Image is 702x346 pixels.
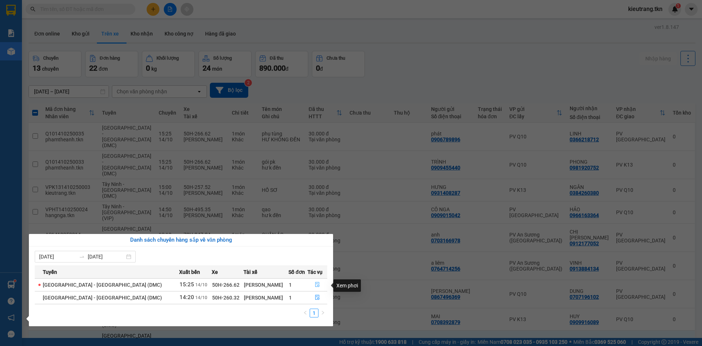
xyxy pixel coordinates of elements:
[88,253,125,261] input: Đến ngày
[212,282,239,288] span: 50H-266.62
[315,282,320,288] span: file-done
[79,254,85,260] span: swap-right
[321,310,325,315] span: right
[315,295,320,301] span: file-done
[318,309,327,317] button: right
[244,268,257,276] span: Tài xế
[303,310,307,315] span: left
[333,279,361,292] div: Xem phơi
[318,309,327,317] li: Next Page
[195,295,207,300] span: 14/10
[180,294,194,301] span: 14:20
[212,268,218,276] span: Xe
[43,295,162,301] span: [GEOGRAPHIC_DATA] - [GEOGRAPHIC_DATA] (DMC)
[195,282,207,287] span: 14/10
[43,282,162,288] span: [GEOGRAPHIC_DATA] - [GEOGRAPHIC_DATA] (DMC)
[179,268,200,276] span: Xuất bến
[288,268,305,276] span: Số đơn
[301,309,310,317] button: left
[9,53,67,65] b: GỬI : PV K13
[43,268,57,276] span: Tuyến
[68,18,306,27] li: [STREET_ADDRESS][PERSON_NAME]. [GEOGRAPHIC_DATA], Tỉnh [GEOGRAPHIC_DATA]
[289,282,292,288] span: 1
[301,309,310,317] li: Previous Page
[180,281,194,288] span: 15:25
[79,254,85,260] span: to
[68,27,306,36] li: Hotline: 1900 8153
[310,309,318,317] li: 1
[9,9,46,46] img: logo.jpg
[212,295,239,301] span: 50H-260.32
[244,281,288,289] div: [PERSON_NAME]
[308,279,327,291] button: file-done
[307,268,322,276] span: Tác vụ
[310,309,318,317] a: 1
[308,292,327,304] button: file-done
[244,294,288,302] div: [PERSON_NAME]
[289,295,292,301] span: 1
[35,236,327,245] div: Danh sách chuyến hàng sắp về văn phòng
[39,253,76,261] input: Từ ngày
